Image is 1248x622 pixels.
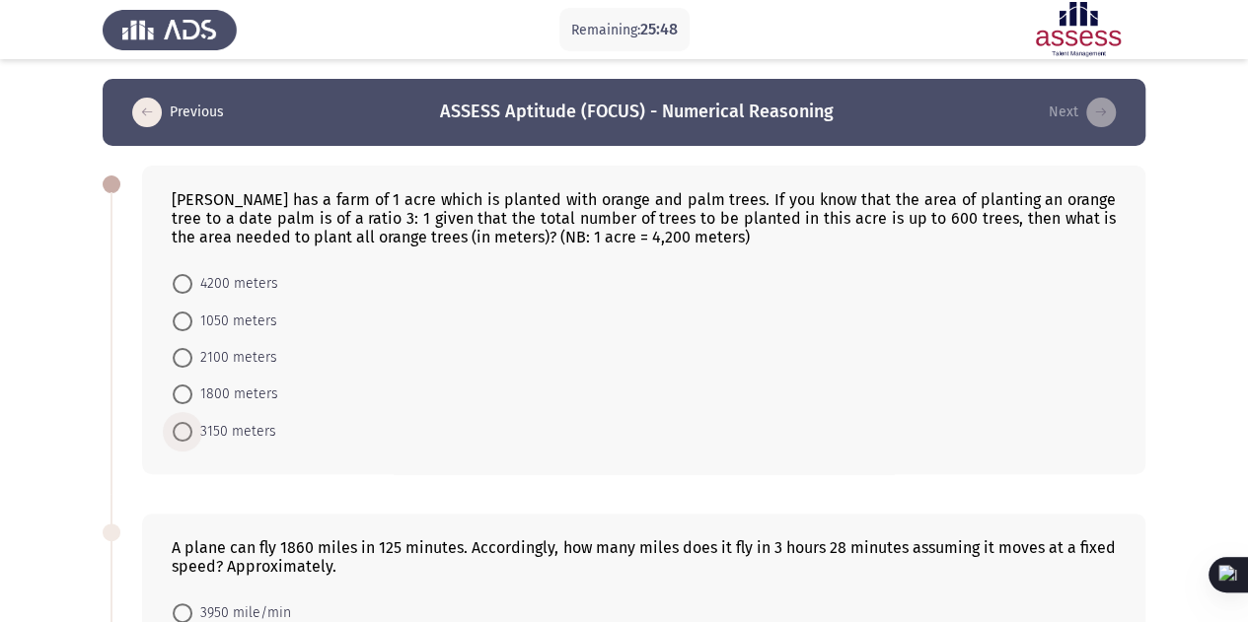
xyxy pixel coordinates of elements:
span: 2100 meters [192,346,277,370]
span: 4200 meters [192,272,278,296]
button: check the missing [1043,97,1122,128]
div: A plane can fly 1860 miles in 125 minutes. Accordingly, how many miles does it fly in 3 hours 28 ... [172,538,1116,576]
img: Assessment logo of ASSESS Focus Assessment - Numerical Reasoning (EN/AR) (Basic - IB) [1011,2,1145,57]
span: 25:48 [640,20,678,38]
div: [PERSON_NAME] has a farm of 1 acre which is planted with orange and palm trees. If you know that ... [172,190,1116,246]
button: load previous page [126,97,230,128]
img: Assess Talent Management logo [103,2,237,57]
h3: ASSESS Aptitude (FOCUS) - Numerical Reasoning [440,100,834,124]
p: Remaining: [571,18,678,42]
span: 1050 meters [192,310,277,333]
span: 1800 meters [192,382,278,406]
span: 3150 meters [192,420,276,444]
